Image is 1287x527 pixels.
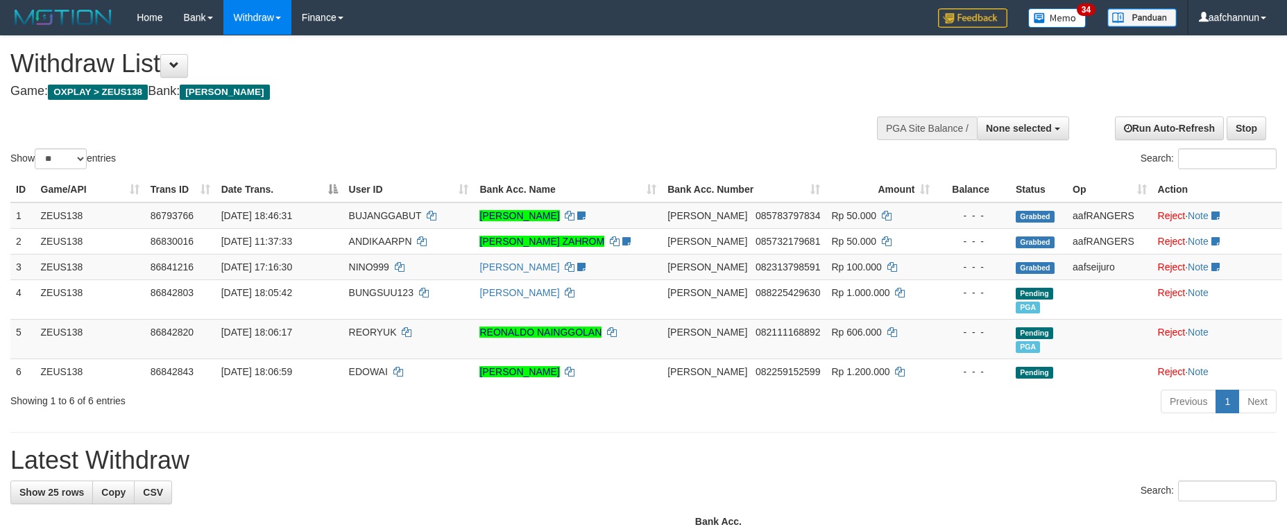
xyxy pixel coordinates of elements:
span: Rp 1.000.000 [831,287,889,298]
span: NINO999 [349,261,389,273]
h4: Game: Bank: [10,85,844,98]
span: Copy 082111168892 to clipboard [756,327,820,338]
a: Run Auto-Refresh [1115,116,1224,140]
span: Pending [1016,327,1053,339]
td: · [1152,202,1282,229]
a: Note [1188,261,1209,273]
input: Search: [1178,148,1277,169]
a: Copy [92,481,135,504]
td: 5 [10,319,35,358]
a: Reject [1158,261,1186,273]
span: ANDIKAARPN [349,236,412,247]
a: [PERSON_NAME] [479,366,559,377]
span: Pending [1016,288,1053,300]
td: 2 [10,228,35,254]
th: ID [10,177,35,202]
th: Bank Acc. Name: activate to sort column ascending [474,177,662,202]
td: · [1152,319,1282,358]
a: Note [1188,287,1209,298]
a: Previous [1161,390,1216,413]
th: Game/API: activate to sort column ascending [35,177,145,202]
th: Date Trans.: activate to sort column descending [216,177,343,202]
div: PGA Site Balance / [877,116,977,140]
td: · [1152,358,1282,384]
span: [DATE] 18:06:17 [221,327,292,338]
div: - - - [941,325,1005,339]
button: None selected [977,116,1069,140]
span: 86842843 [151,366,194,377]
span: [PERSON_NAME] [667,236,747,247]
th: Status [1010,177,1067,202]
span: Grabbed [1016,262,1055,274]
a: Note [1188,366,1209,377]
a: Reject [1158,327,1186,338]
span: Show 25 rows [19,487,84,498]
img: MOTION_logo.png [10,7,116,28]
span: Rp 50.000 [831,210,876,221]
td: ZEUS138 [35,358,145,384]
span: 34 [1077,3,1096,16]
th: Balance [935,177,1010,202]
th: Action [1152,177,1282,202]
span: [PERSON_NAME] [667,261,747,273]
th: User ID: activate to sort column ascending [343,177,475,202]
td: ZEUS138 [35,202,145,229]
div: - - - [941,365,1005,379]
span: Pending [1016,367,1053,379]
span: OXPLAY > ZEUS138 [48,85,148,100]
a: Reject [1158,287,1186,298]
span: Rp 50.000 [831,236,876,247]
a: [PERSON_NAME] [479,287,559,298]
span: 86841216 [151,261,194,273]
td: · [1152,279,1282,319]
td: ZEUS138 [35,279,145,319]
select: Showentries [35,148,87,169]
td: aafRANGERS [1067,202,1152,229]
span: 86793766 [151,210,194,221]
td: ZEUS138 [35,319,145,358]
div: - - - [941,209,1005,223]
label: Search: [1141,148,1277,169]
a: REONALDO NAINGGOLAN [479,327,602,338]
span: None selected [986,123,1052,134]
span: BUNGSUU123 [349,287,414,298]
span: BUJANGGABUT [349,210,422,221]
span: CSV [143,487,163,498]
span: Copy 082313798591 to clipboard [756,261,820,273]
a: Reject [1158,366,1186,377]
span: Copy 085732179681 to clipboard [756,236,820,247]
td: 6 [10,358,35,384]
span: [PERSON_NAME] [667,287,747,298]
span: Copy [101,487,126,498]
h1: Latest Withdraw [10,447,1277,474]
div: - - - [941,286,1005,300]
label: Search: [1141,481,1277,501]
th: Amount: activate to sort column ascending [826,177,935,202]
span: Grabbed [1016,211,1055,223]
a: [PERSON_NAME] ZAHROM [479,236,604,247]
span: 86842820 [151,327,194,338]
td: 1 [10,202,35,229]
span: [DATE] 11:37:33 [221,236,292,247]
span: [DATE] 18:06:59 [221,366,292,377]
h1: Withdraw List [10,50,844,78]
a: 1 [1216,390,1239,413]
span: 86830016 [151,236,194,247]
span: Rp 606.000 [831,327,881,338]
a: Show 25 rows [10,481,93,504]
a: [PERSON_NAME] [479,210,559,221]
td: ZEUS138 [35,228,145,254]
label: Show entries [10,148,116,169]
th: Bank Acc. Number: activate to sort column ascending [662,177,826,202]
td: · [1152,228,1282,254]
th: Trans ID: activate to sort column ascending [145,177,216,202]
td: · [1152,254,1282,279]
td: 3 [10,254,35,279]
td: aafRANGERS [1067,228,1152,254]
span: 86842803 [151,287,194,298]
a: CSV [134,481,172,504]
a: Reject [1158,236,1186,247]
a: Stop [1227,116,1266,140]
span: Rp 100.000 [831,261,881,273]
span: [DATE] 18:46:31 [221,210,292,221]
